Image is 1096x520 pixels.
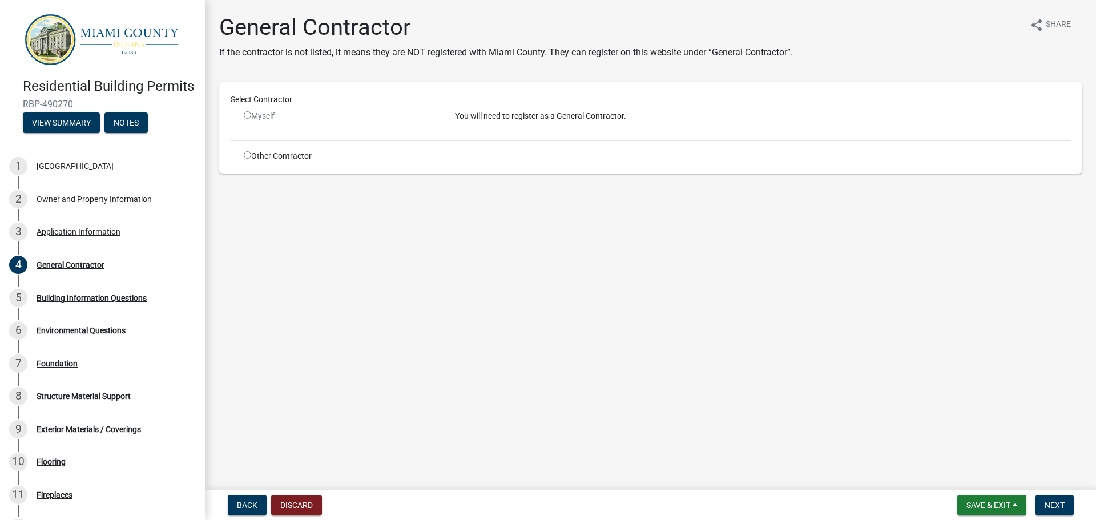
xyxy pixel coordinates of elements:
[455,110,1071,122] p: You will need to register as a General Contractor.
[9,453,27,471] div: 10
[966,501,1010,510] span: Save & Exit
[104,112,148,133] button: Notes
[37,228,120,236] div: Application Information
[1030,18,1043,32] i: share
[37,360,78,368] div: Foundation
[37,458,66,466] div: Flooring
[104,119,148,128] wm-modal-confirm: Notes
[37,294,147,302] div: Building Information Questions
[1045,501,1065,510] span: Next
[244,110,438,122] div: Myself
[23,78,196,95] h4: Residential Building Permits
[219,46,793,59] p: If the contractor is not listed, it means they are NOT registered with Miami County. They can reg...
[9,190,27,208] div: 2
[235,150,446,162] div: Other Contractor
[37,491,72,499] div: Fireplaces
[23,119,100,128] wm-modal-confirm: Summary
[9,321,27,340] div: 6
[9,354,27,373] div: 7
[1035,495,1074,515] button: Next
[37,162,114,170] div: [GEOGRAPHIC_DATA]
[222,94,1079,106] div: Select Contractor
[957,495,1026,515] button: Save & Exit
[1046,18,1071,32] span: Share
[9,420,27,438] div: 9
[37,261,104,269] div: General Contractor
[23,12,187,66] img: Miami County, Indiana
[219,14,793,41] h1: General Contractor
[1021,14,1080,36] button: shareShare
[9,157,27,175] div: 1
[37,392,131,400] div: Structure Material Support
[271,495,322,515] button: Discard
[37,195,152,203] div: Owner and Property Information
[9,289,27,307] div: 5
[23,99,183,110] span: RBP-490270
[9,223,27,241] div: 3
[237,501,257,510] span: Back
[23,112,100,133] button: View Summary
[9,387,27,405] div: 8
[37,425,141,433] div: Exterior Materials / Coverings
[37,326,126,334] div: Environmental Questions
[228,495,267,515] button: Back
[9,256,27,274] div: 4
[9,486,27,504] div: 11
